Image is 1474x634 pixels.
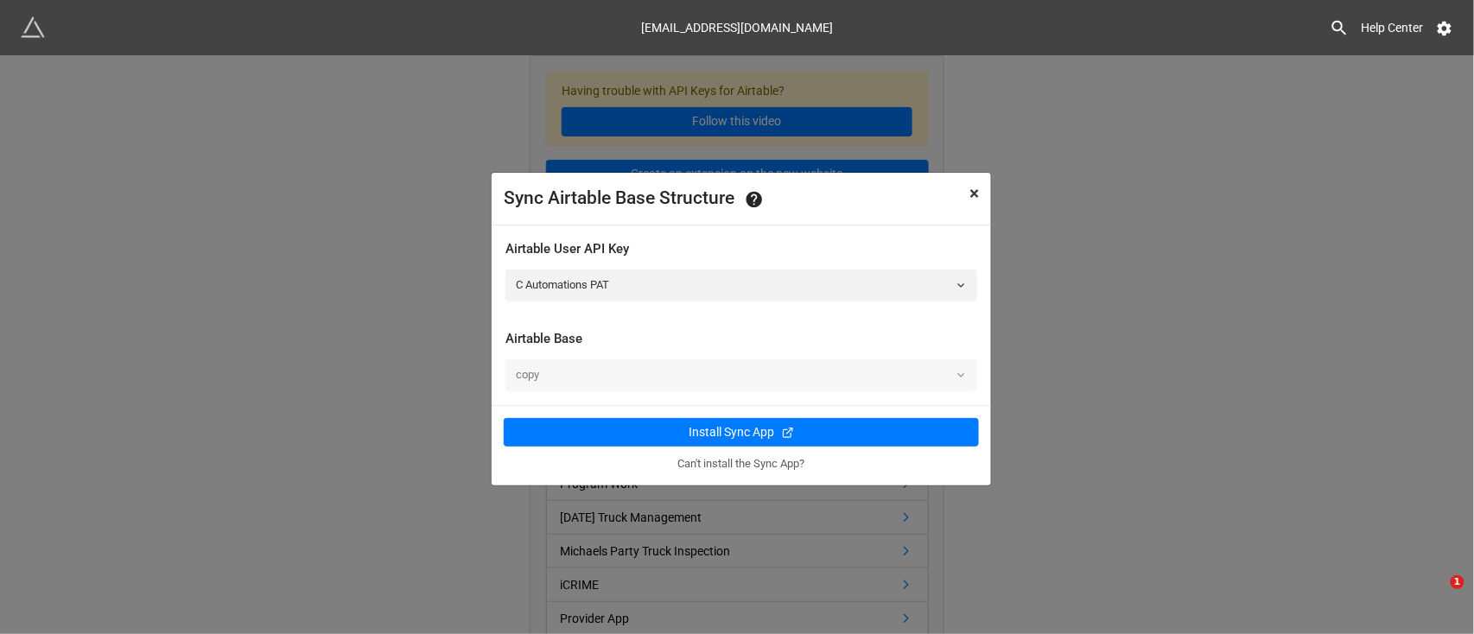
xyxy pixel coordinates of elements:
[969,183,979,204] span: ×
[678,457,805,470] a: Can't install the Sync App?
[504,418,979,447] a: Install Sync App
[505,239,977,260] div: Airtable User API Key
[504,185,931,212] div: Sync Airtable Base Structure
[1451,575,1464,589] span: 1
[689,423,775,441] div: Install Sync App
[505,269,977,301] a: C Automations PAT
[21,16,45,40] img: miniextensions-icon.73ae0678.png
[641,12,833,43] div: [EMAIL_ADDRESS][DOMAIN_NAME]
[1415,575,1457,617] iframe: Intercom live chat
[505,329,977,350] div: Airtable Base
[1350,12,1436,43] a: Help Center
